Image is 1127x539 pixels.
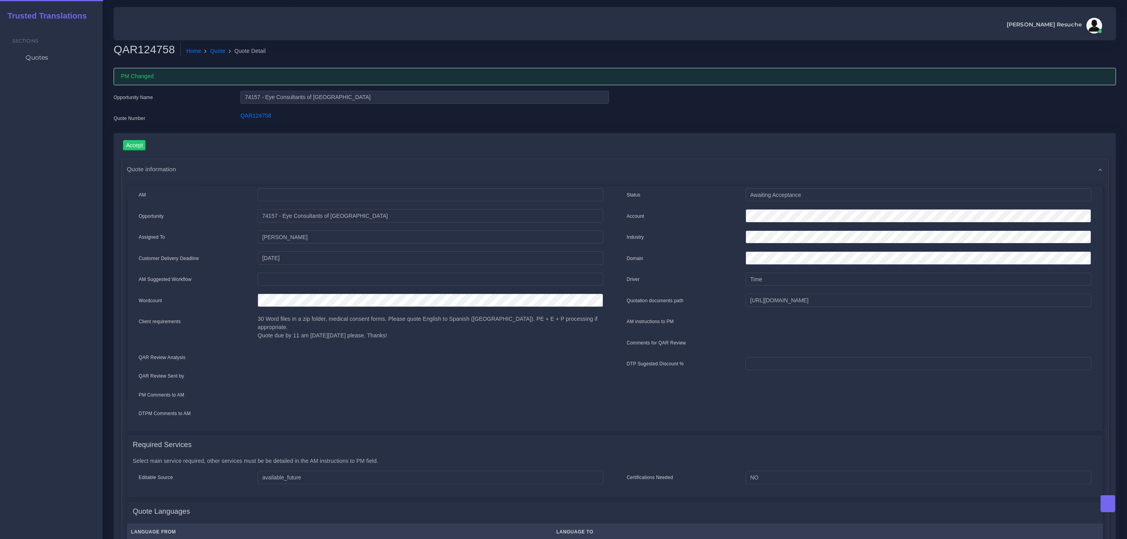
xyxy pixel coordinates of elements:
[139,255,199,262] label: Customer Delivery Deadline
[627,297,684,304] label: Quotation documents path
[6,49,97,66] a: Quotes
[627,191,641,198] label: Status
[210,47,226,55] a: Quote
[139,213,164,220] label: Opportunity
[1007,22,1082,27] span: [PERSON_NAME] Resuche
[627,255,643,262] label: Domain
[139,391,185,399] label: PM Comments to AM
[258,230,603,244] input: pm
[627,276,640,283] label: Driver
[139,191,146,198] label: AM
[139,234,165,241] label: Assigned To
[627,474,673,481] label: Certifications Needed
[139,297,162,304] label: Wordcount
[2,9,87,22] a: Trusted Translations
[114,43,181,56] h2: QAR124758
[139,410,191,417] label: DTPM Comments to AM
[127,165,176,174] span: Quote information
[114,94,153,101] label: Opportunity Name
[2,11,87,21] h2: Trusted Translations
[627,318,674,325] label: AM instructions to PM
[226,47,266,55] li: Quote Detail
[123,140,146,151] input: Accept
[627,360,684,367] label: DTP Sugested Discount %
[121,159,1108,179] div: Quote information
[139,354,186,361] label: QAR Review Analysis
[186,47,201,55] a: Home
[1086,18,1102,34] img: avatar
[26,53,48,62] span: Quotes
[627,213,644,220] label: Account
[133,441,192,449] h4: Required Services
[139,276,192,283] label: AM Suggested Workflow
[139,372,184,380] label: QAR Review Sent by
[133,507,190,516] h4: Quote Languages
[139,474,173,481] label: Editable Source
[1003,18,1105,34] a: [PERSON_NAME] Resucheavatar
[114,68,1116,85] div: PM Changed
[139,318,181,325] label: Client requirements
[114,115,145,122] label: Quote Number
[627,339,686,346] label: Comments for QAR Review
[240,112,271,119] a: QAR124758
[258,315,603,340] p: 30 Word files in a zip folder, medical consent forms. Please quote English to Spanish ([GEOGRAPHI...
[627,234,644,241] label: Industry
[12,38,38,44] span: Sections
[133,457,1097,465] p: Select main service required, other services must be be detailed in the AM instructions to PM field.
